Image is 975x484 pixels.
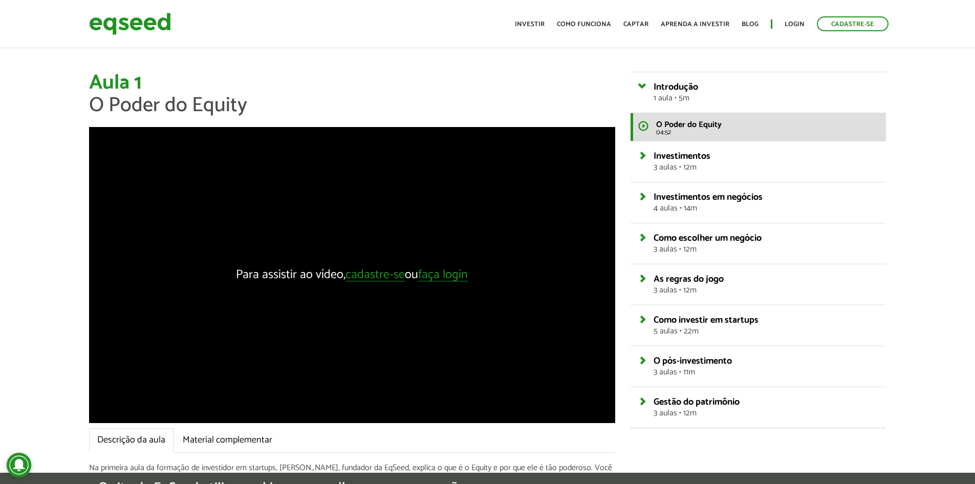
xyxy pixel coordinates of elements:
[654,152,878,172] a: Investimentos3 aulas • 12m
[515,21,545,28] a: Investir
[656,118,722,132] span: O Poder do Equity
[89,428,174,453] a: Descrição da aula
[654,94,878,102] span: 1 aula • 5m
[654,245,878,254] span: 3 aulas • 12m
[654,327,878,335] span: 5 aulas • 22m
[631,113,886,141] a: O Poder do Equity 04:52
[654,286,878,294] span: 3 aulas • 12m
[654,163,878,172] span: 3 aulas • 12m
[654,271,724,287] span: As regras do jogo
[654,353,732,369] span: O pós-investimento
[89,66,142,100] span: Aula 1
[656,129,878,136] span: 04:52
[654,275,878,294] a: As regras do jogo3 aulas • 12m
[654,193,878,213] a: Investimentos em negócios4 aulas • 14m
[89,89,247,122] span: O Poder do Equity
[654,79,698,95] span: Introdução
[623,21,648,28] a: Captar
[654,409,878,417] span: 3 aulas • 12m
[654,204,878,213] span: 4 aulas • 14m
[742,21,759,28] a: Blog
[654,315,878,335] a: Como investir em startups5 aulas • 22m
[654,190,763,205] span: Investimentos em negócios
[661,21,729,28] a: Aprenda a investir
[654,230,762,246] span: Como escolher um negócio
[785,21,805,28] a: Login
[418,269,468,282] a: faça login
[817,16,889,31] a: Cadastre-se
[654,356,878,376] a: O pós-investimento3 aulas • 11m
[654,312,759,328] span: Como investir em startups
[654,368,878,376] span: 3 aulas • 11m
[654,82,878,102] a: Introdução1 aula • 5m
[654,149,710,164] span: Investimentos
[557,21,611,28] a: Como funciona
[654,397,878,417] a: Gestão do patrimônio3 aulas • 12m
[236,269,468,282] div: Para assistir ao vídeo, ou
[175,428,280,453] a: Material complementar
[654,394,740,410] span: Gestão do patrimônio
[654,234,878,254] a: Como escolher um negócio3 aulas • 12m
[89,10,171,37] img: EqSeed
[345,269,405,282] a: cadastre-se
